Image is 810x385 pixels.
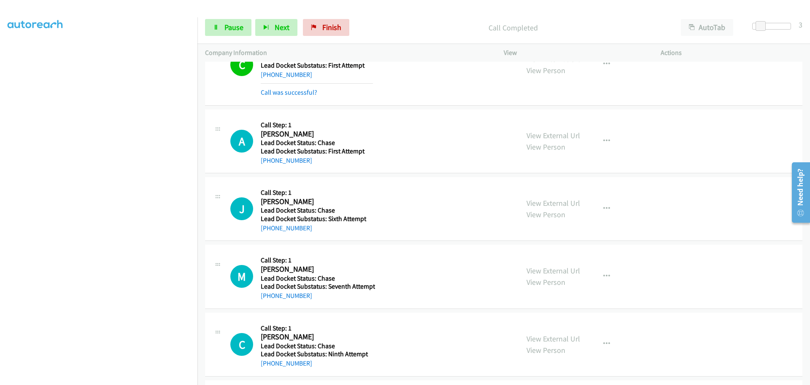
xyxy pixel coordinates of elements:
[261,121,373,129] h5: Call Step: 1
[261,332,373,342] h2: [PERSON_NAME]
[230,197,253,220] div: The call is yet to be attempted
[661,48,802,58] p: Actions
[230,333,253,356] h1: C
[799,19,802,30] div: 3
[526,277,565,287] a: View Person
[526,142,565,152] a: View Person
[224,22,243,32] span: Pause
[261,88,317,96] a: Call was successful?
[526,345,565,355] a: View Person
[261,324,373,333] h5: Call Step: 1
[261,61,373,70] h5: Lead Docket Substatus: First Attempt
[261,292,312,300] a: [PHONE_NUMBER]
[261,265,373,274] h2: [PERSON_NAME]
[526,210,565,219] a: View Person
[261,188,373,197] h5: Call Step: 1
[261,156,312,164] a: [PHONE_NUMBER]
[322,22,341,32] span: Finish
[261,282,375,291] h5: Lead Docket Substatus: Seventh Attempt
[786,159,810,226] iframe: Resource Center
[261,224,312,232] a: [PHONE_NUMBER]
[261,256,375,265] h5: Call Step: 1
[303,19,349,36] a: Finish
[504,48,645,58] p: View
[261,71,312,79] a: [PHONE_NUMBER]
[230,130,253,153] div: The call is yet to be attempted
[261,350,373,358] h5: Lead Docket Substatus: Ninth Attempt
[261,359,312,367] a: [PHONE_NUMBER]
[261,129,373,139] h2: [PERSON_NAME]
[526,66,565,75] a: View Person
[261,139,373,147] h5: Lead Docket Status: Chase
[261,215,373,223] h5: Lead Docket Substatus: Sixth Attempt
[261,274,375,283] h5: Lead Docket Status: Chase
[361,22,666,33] p: Call Completed
[261,342,373,350] h5: Lead Docket Status: Chase
[230,130,253,153] h1: A
[230,197,253,220] h1: J
[526,334,580,344] a: View External Url
[275,22,289,32] span: Next
[230,265,253,288] h1: M
[526,198,580,208] a: View External Url
[261,147,373,156] h5: Lead Docket Substatus: First Attempt
[255,19,297,36] button: Next
[261,206,373,215] h5: Lead Docket Status: Chase
[526,131,580,140] a: View External Url
[230,53,253,76] h1: C
[205,19,251,36] a: Pause
[681,19,733,36] button: AutoTab
[205,48,489,58] p: Company Information
[526,266,580,276] a: View External Url
[261,197,373,207] h2: [PERSON_NAME]
[526,54,580,64] a: View External Url
[230,333,253,356] div: The call is yet to be attempted
[230,265,253,288] div: The call is yet to be attempted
